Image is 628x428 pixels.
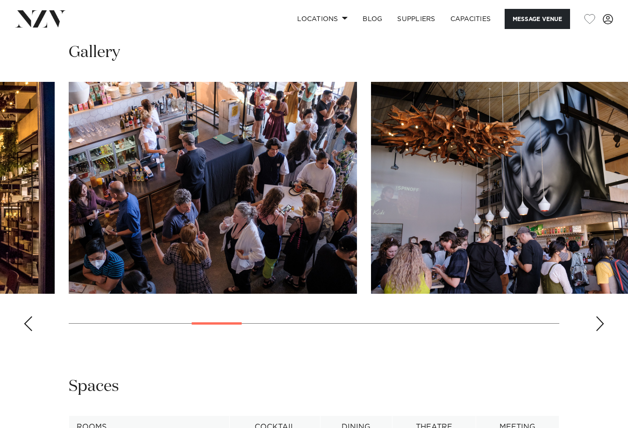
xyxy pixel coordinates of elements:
button: Message Venue [505,9,570,29]
a: SUPPLIERS [390,9,442,29]
a: Capacities [443,9,499,29]
a: BLOG [355,9,390,29]
h2: Spaces [69,376,119,397]
swiper-slide: 5 / 16 [69,82,357,294]
img: nzv-logo.png [15,10,66,27]
a: Locations [290,9,355,29]
h2: Gallery [69,42,120,63]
